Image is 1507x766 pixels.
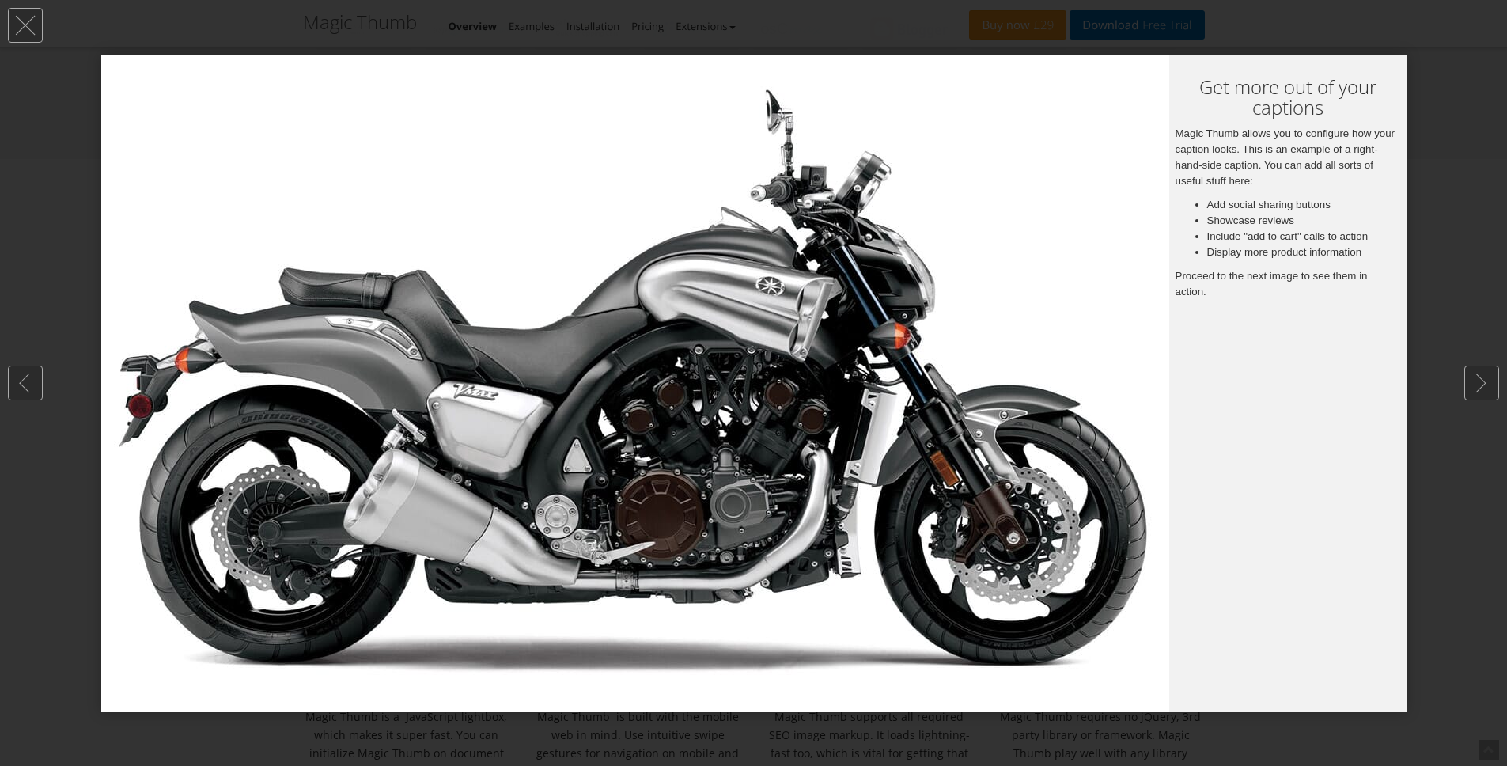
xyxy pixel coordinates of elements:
[1176,61,1400,706] div: Proceed to the next image to see them in action.
[1207,197,1400,213] li: Add social sharing buttons
[8,366,43,400] a: Previous
[8,8,43,43] a: Close
[1207,213,1400,229] li: Showcase reviews
[1176,77,1400,119] h3: Get more out of your captions
[1207,229,1400,245] li: Include "add to cart" calls to action
[1176,126,1400,189] p: Magic Thumb allows you to configure how your caption looks. This is an example of a right-hand-si...
[101,55,1169,712] img: Photo 1
[1464,366,1499,400] a: Next
[1207,245,1400,260] li: Display more product information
